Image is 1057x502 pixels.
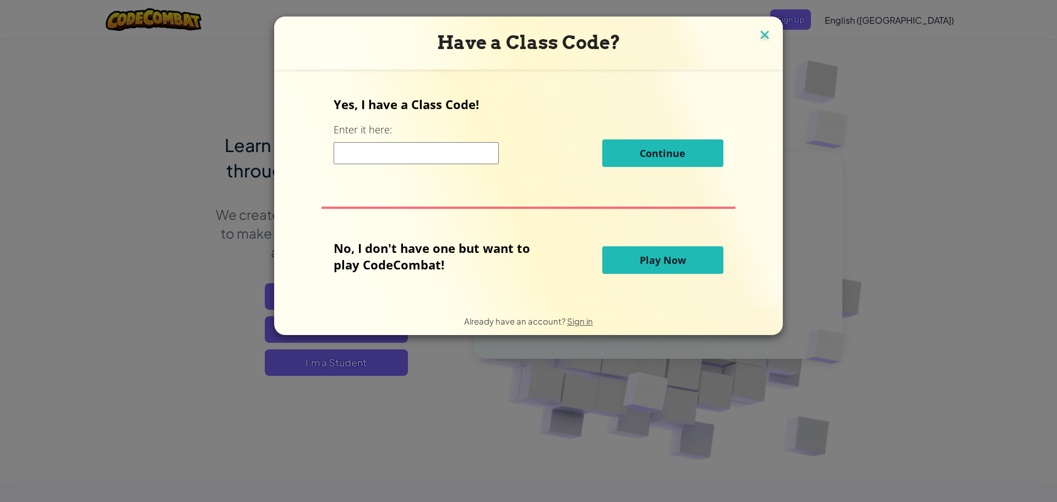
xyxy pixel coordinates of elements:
[437,31,620,53] span: Have a Class Code?
[334,96,723,112] p: Yes, I have a Class Code!
[602,139,723,167] button: Continue
[640,147,685,160] span: Continue
[334,123,392,137] label: Enter it here:
[640,253,686,267] span: Play Now
[334,240,547,273] p: No, I don't have one but want to play CodeCombat!
[567,316,593,326] a: Sign in
[464,316,567,326] span: Already have an account?
[758,28,772,44] img: close icon
[602,246,723,274] button: Play Now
